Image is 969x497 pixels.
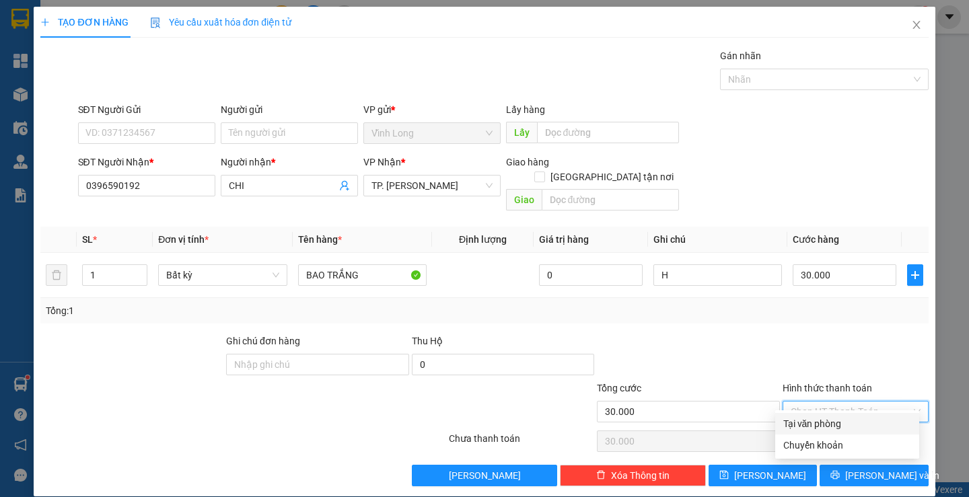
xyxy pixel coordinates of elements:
span: TẠO ĐƠN HÀNG [40,17,128,28]
span: Tên hàng [298,234,342,245]
span: Nhận: [87,13,120,27]
button: [PERSON_NAME] [412,465,558,486]
button: delete [46,264,67,286]
span: Giao [506,189,542,211]
span: delete [596,470,606,481]
span: VP Nhận [363,157,401,167]
span: [PERSON_NAME] và In [845,468,939,483]
span: Đơn vị tính [158,234,209,245]
span: [GEOGRAPHIC_DATA] tận nơi [545,169,679,184]
div: Người nhận [221,155,358,169]
span: close [911,20,922,30]
span: Lấy hàng [506,104,545,115]
span: SL [82,234,93,245]
label: Hình thức thanh toán [783,383,872,393]
span: Thu rồi : [10,87,50,101]
span: plus [908,270,923,280]
span: Tổng cước [597,383,641,393]
div: Chưa thanh toán [447,431,596,455]
input: VD: Bàn, Ghế [298,264,427,286]
span: Cước hàng [793,234,839,245]
th: Ghi chú [648,227,787,253]
div: Tổng: 1 [46,303,375,318]
input: Dọc đường [537,122,679,143]
span: [PERSON_NAME] [734,468,806,483]
label: Ghi chú đơn hàng [226,336,300,346]
div: Vĩnh Long [11,11,78,44]
div: TRUNG [87,44,195,60]
button: deleteXóa Thông tin [560,465,706,486]
span: Thu Hộ [412,336,443,346]
input: Ghi chú đơn hàng [226,354,409,375]
input: Dọc đường [542,189,679,211]
span: Xóa Thông tin [611,468,670,483]
div: 30.000 [10,87,80,117]
div: VP gửi [363,102,501,117]
button: Close [898,7,935,44]
div: 0363792418 [87,60,195,79]
span: Bất kỳ [166,265,279,285]
label: Gán nhãn [720,50,761,61]
button: save[PERSON_NAME] [709,465,817,486]
span: printer [830,470,840,481]
span: plus [40,17,50,27]
div: Chuyển khoản [783,438,911,453]
span: Giao hàng [506,157,549,167]
span: Giá trị hàng [539,234,589,245]
span: [PERSON_NAME] [449,468,521,483]
input: 0 [539,264,643,286]
span: user-add [339,180,350,191]
div: SĐT Người Gửi [78,102,215,117]
span: Vĩnh Long [371,123,493,143]
span: Lấy [506,122,537,143]
span: Định lượng [459,234,507,245]
div: Tại văn phòng [783,416,911,431]
span: Gửi: [11,13,32,27]
img: icon [150,17,161,28]
div: Người gửi [221,102,358,117]
button: plus [907,264,923,286]
span: save [719,470,729,481]
span: Yêu cầu xuất hóa đơn điện tử [150,17,292,28]
span: TP. Hồ Chí Minh [371,176,493,196]
button: printer[PERSON_NAME] và In [820,465,928,486]
input: Ghi Chú [653,264,782,286]
div: SĐT Người Nhận [78,155,215,169]
div: TP. [PERSON_NAME] [87,11,195,44]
